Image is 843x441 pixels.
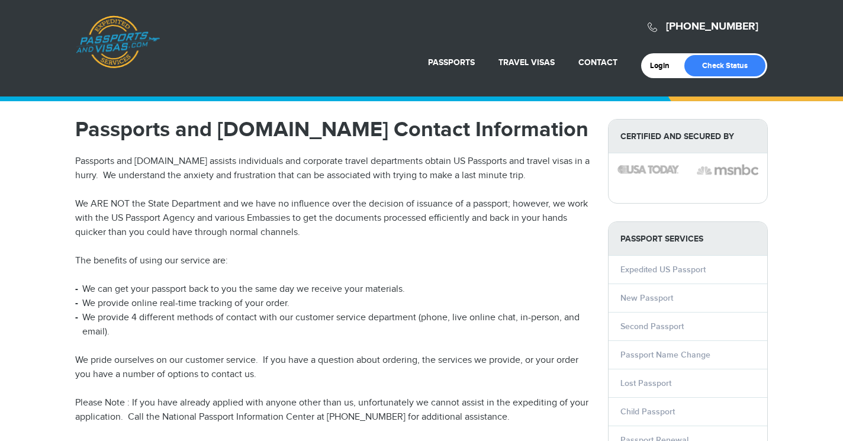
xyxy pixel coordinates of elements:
[609,222,767,256] strong: PASSPORT SERVICES
[75,297,590,311] li: We provide online real-time tracking of your order.
[75,396,590,424] p: Please Note : If you have already applied with anyone other than us, unfortunately we cannot assi...
[428,57,475,67] a: Passports
[620,378,671,388] a: Lost Passport
[75,311,590,339] li: We provide 4 different methods of contact with our customer service department (phone, live onlin...
[75,254,590,268] p: The benefits of using our service are:
[620,407,675,417] a: Child Passport
[75,282,590,297] li: We can get your passport back to you the same day we receive your materials.
[620,265,706,275] a: Expedited US Passport
[75,119,590,140] h1: Passports and [DOMAIN_NAME] Contact Information
[620,350,710,360] a: Passport Name Change
[498,57,555,67] a: Travel Visas
[620,293,673,303] a: New Passport
[650,61,678,70] a: Login
[697,163,758,177] img: image description
[76,15,160,69] a: Passports & [DOMAIN_NAME]
[666,20,758,33] a: [PHONE_NUMBER]
[620,321,684,331] a: Second Passport
[75,154,590,183] p: Passports and [DOMAIN_NAME] assists individuals and corporate travel departments obtain US Passpo...
[684,55,765,76] a: Check Status
[75,353,590,382] p: We pride ourselves on our customer service. If you have a question about ordering, the services w...
[578,57,617,67] a: Contact
[617,165,679,173] img: image description
[75,197,590,240] p: We ARE NOT the State Department and we have no influence over the decision of issuance of a passp...
[609,120,767,153] strong: Certified and Secured by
